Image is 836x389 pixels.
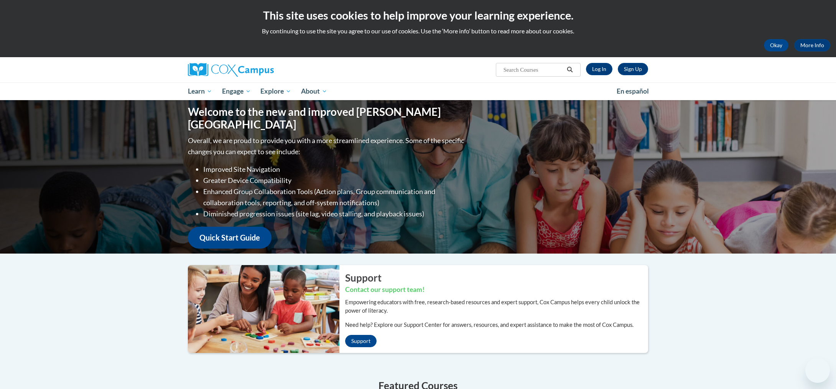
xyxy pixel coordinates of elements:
[183,82,217,100] a: Learn
[188,63,274,77] img: Cox Campus
[345,271,648,285] h2: Support
[255,82,296,100] a: Explore
[564,65,576,74] button: Search
[345,298,648,315] p: Empowering educators with free, research-based resources and expert support, Cox Campus helps eve...
[345,335,377,347] a: Support
[188,87,212,96] span: Learn
[6,27,830,35] p: By continuing to use the site you agree to our use of cookies. Use the ‘More info’ button to read...
[188,63,334,77] a: Cox Campus
[217,82,256,100] a: Engage
[203,186,466,208] li: Enhanced Group Collaboration Tools (Action plans, Group communication and collaboration tools, re...
[301,87,327,96] span: About
[586,63,612,75] a: Log In
[203,175,466,186] li: Greater Device Compatibility
[188,135,466,157] p: Overall, we are proud to provide you with a more streamlined experience. Some of the specific cha...
[188,227,272,249] a: Quick Start Guide
[176,82,660,100] div: Main menu
[503,65,564,74] input: Search Courses
[612,83,654,99] a: En español
[188,105,466,131] h1: Welcome to the new and improved [PERSON_NAME][GEOGRAPHIC_DATA]
[203,164,466,175] li: Improved Site Navigation
[260,87,291,96] span: Explore
[794,39,830,51] a: More Info
[345,321,648,329] p: Need help? Explore our Support Center for answers, resources, and expert assistance to make the m...
[764,39,788,51] button: Okay
[296,82,332,100] a: About
[222,87,251,96] span: Engage
[617,87,649,95] span: En español
[345,285,648,295] h3: Contact our support team!
[203,208,466,219] li: Diminished progression issues (site lag, video stalling, and playback issues)
[618,63,648,75] a: Register
[805,358,830,383] iframe: Button to launch messaging window
[6,8,830,23] h2: This site uses cookies to help improve your learning experience.
[182,265,339,353] img: ...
